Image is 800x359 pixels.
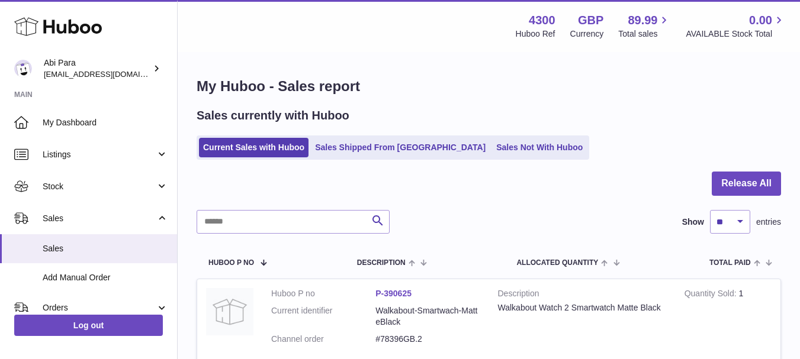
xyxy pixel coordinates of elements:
[271,288,375,299] dt: Huboo P no
[44,57,150,80] div: Abi Para
[43,117,168,128] span: My Dashboard
[498,302,667,313] div: Walkabout Watch 2 Smartwatch Matte Black
[709,259,751,267] span: Total paid
[375,289,412,298] a: P-390625
[271,305,375,328] dt: Current identifier
[498,288,667,302] strong: Description
[618,28,671,40] span: Total sales
[686,28,786,40] span: AVAILABLE Stock Total
[14,315,163,336] a: Log out
[756,216,781,228] span: entries
[749,12,772,28] span: 0.00
[492,138,587,157] a: Sales Not With Huboo
[375,334,480,345] dd: #78396GB.2
[375,305,480,328] dd: Walkabout-Smartwach-MatteBlack
[516,28,555,40] div: Huboo Ref
[578,12,603,28] strong: GBP
[14,60,32,77] img: Abi@mifo.co.uk
[685,289,739,301] strong: Quantity Sold
[43,149,156,160] span: Listings
[516,259,598,267] span: ALLOCATED Quantity
[43,302,156,313] span: Orders
[712,172,781,196] button: Release All
[43,243,168,254] span: Sales
[570,28,604,40] div: Currency
[618,12,671,40] a: 89.99 Total sales
[628,12,657,28] span: 89.99
[311,138,490,157] a: Sales Shipped From [GEOGRAPHIC_DATA]
[43,213,156,224] span: Sales
[206,288,253,335] img: no-photo.jpg
[43,181,156,192] span: Stock
[44,69,174,79] span: [EMAIL_ADDRESS][DOMAIN_NAME]
[199,138,309,157] a: Current Sales with Huboo
[357,259,406,267] span: Description
[529,12,555,28] strong: 4300
[197,77,781,96] h1: My Huboo - Sales report
[197,108,349,124] h2: Sales currently with Huboo
[682,216,704,228] label: Show
[271,334,375,345] dt: Channel order
[686,12,786,40] a: 0.00 AVAILABLE Stock Total
[208,259,254,267] span: Huboo P no
[43,272,168,283] span: Add Manual Order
